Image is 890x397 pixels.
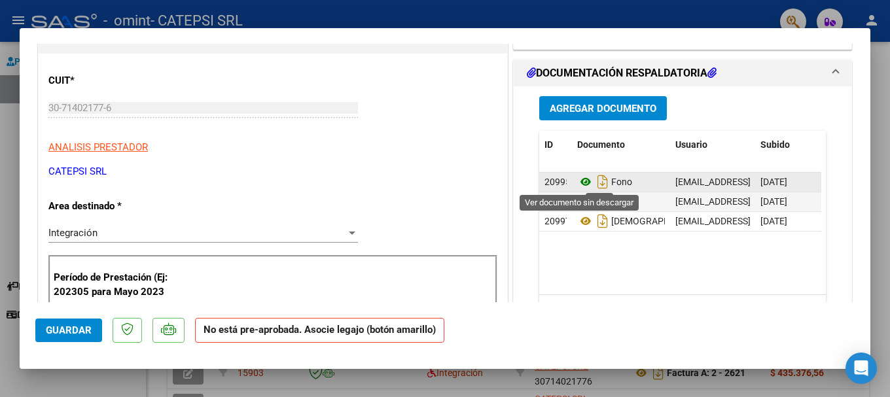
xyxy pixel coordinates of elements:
datatable-header-cell: Subido [755,131,821,159]
span: 20996 [544,196,571,207]
span: Guardar [46,324,92,336]
p: Area destinado * [48,199,183,214]
strong: No está pre-aprobada. Asocie legajo (botón amarillo) [195,318,444,343]
span: Integración [48,227,98,239]
datatable-header-cell: Usuario [670,131,755,159]
span: Documento [577,139,625,150]
span: [DATE] [760,177,787,187]
span: Agregar Documento [550,103,656,114]
div: Open Intercom Messenger [845,353,877,384]
span: [DEMOGRAPHIC_DATA] [577,216,707,226]
mat-expansion-panel-header: DOCUMENTACIÓN RESPALDATORIA [514,60,851,86]
span: [EMAIL_ADDRESS][DOMAIN_NAME] - CATEPSI SRL [675,196,881,207]
span: [EMAIL_ADDRESS][DOMAIN_NAME] - CATEPSI SRL [675,177,881,187]
button: Guardar [35,319,102,342]
datatable-header-cell: ID [539,131,572,159]
span: Psc [577,196,626,207]
p: CUIT [48,73,183,88]
p: CATEPSI SRL [48,164,497,179]
i: Descargar documento [594,211,611,232]
span: Fono [577,177,632,187]
i: Descargar documento [594,171,611,192]
datatable-header-cell: Documento [572,131,670,159]
div: DOCUMENTACIÓN RESPALDATORIA [514,86,851,358]
p: Período de Prestación (Ej: 202305 para Mayo 2023 [54,270,185,300]
i: Descargar documento [594,191,611,212]
span: 20995 [544,177,571,187]
div: 3 total [539,295,826,328]
span: ID [544,139,553,150]
span: [DATE] [760,196,787,207]
span: [EMAIL_ADDRESS][DOMAIN_NAME] - CATEPSI SRL [675,216,881,226]
datatable-header-cell: Acción [821,131,886,159]
span: Usuario [675,139,707,150]
span: ANALISIS PRESTADOR [48,141,148,153]
h1: DOCUMENTACIÓN RESPALDATORIA [527,65,717,81]
span: Subido [760,139,790,150]
button: Agregar Documento [539,96,667,120]
span: [DATE] [760,216,787,226]
span: 20997 [544,216,571,226]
